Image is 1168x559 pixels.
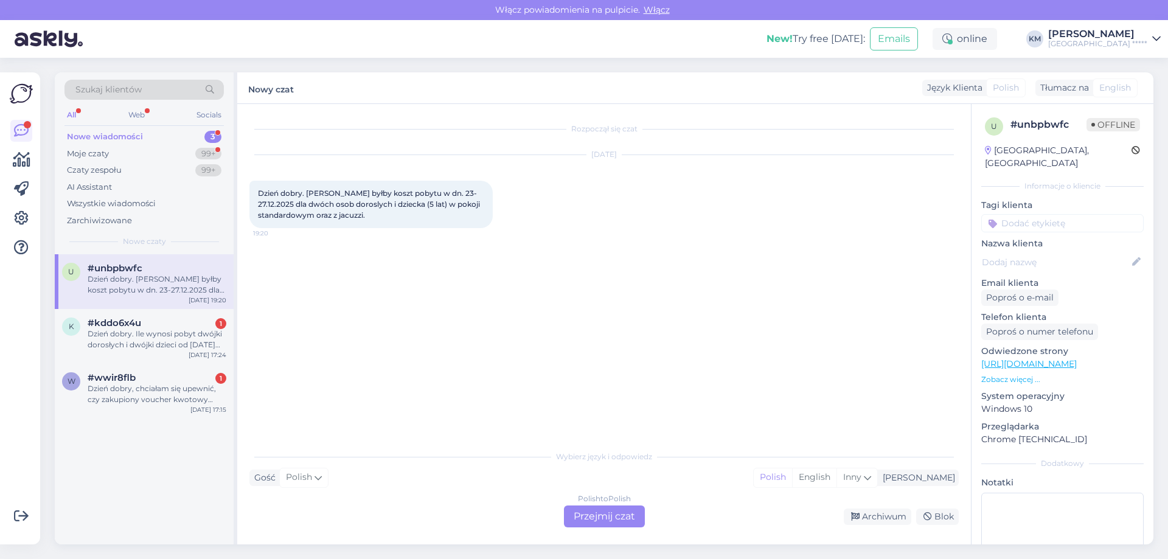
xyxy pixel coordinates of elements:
[126,107,147,123] div: Web
[67,181,112,193] div: AI Assistant
[1048,29,1161,49] a: [PERSON_NAME][GEOGRAPHIC_DATA] *****
[878,471,955,484] div: [PERSON_NAME]
[870,27,918,50] button: Emails
[189,296,226,305] div: [DATE] 19:20
[1026,30,1043,47] div: KM
[844,509,911,525] div: Archiwum
[249,123,959,134] div: Rozpoczął się czat
[991,122,997,131] span: u
[88,372,136,383] span: #wwir8flb
[195,148,221,160] div: 99+
[981,374,1144,385] p: Zobacz więcej ...
[248,80,294,96] label: Nowy czat
[578,493,631,504] div: Polish to Polish
[981,324,1098,340] div: Poproś o numer telefonu
[195,164,221,176] div: 99+
[190,405,226,414] div: [DATE] 17:15
[88,263,142,274] span: #unbpbwfc
[766,33,793,44] b: New!
[189,350,226,359] div: [DATE] 17:24
[981,458,1144,469] div: Dodatkowy
[766,32,865,46] div: Try free [DATE]:
[1048,29,1147,39] div: [PERSON_NAME]
[258,189,482,220] span: Dzień dobry. [PERSON_NAME] byłby koszt pobytu w dn. 23-27.12.2025 dla dwóch osob doroslych i dzie...
[792,468,836,487] div: English
[933,28,997,50] div: online
[123,236,166,247] span: Nowe czaty
[985,144,1131,170] div: [GEOGRAPHIC_DATA], [GEOGRAPHIC_DATA]
[75,83,142,96] span: Szukaj klientów
[981,237,1144,250] p: Nazwa klienta
[1035,82,1089,94] div: Tłumacz na
[67,215,132,227] div: Zarchiwizowane
[993,82,1019,94] span: Polish
[67,131,143,143] div: Nowe wiadomości
[981,345,1144,358] p: Odwiedzone strony
[249,471,276,484] div: Gość
[204,131,221,143] div: 3
[564,505,645,527] div: Przejmij czat
[88,328,226,350] div: Dzień dobry. Ile wynosi pobyt dwójki dorosłych i dwójki dzieci od [DATE] do 24. [GEOGRAPHIC_DATA]
[249,451,959,462] div: Wybierz język i odpowiedz
[1010,117,1086,132] div: # unbpbwfc
[922,82,982,94] div: Język Klienta
[10,82,33,105] img: Askly Logo
[253,229,299,238] span: 19:20
[69,322,74,331] span: k
[981,311,1144,324] p: Telefon klienta
[916,509,959,525] div: Blok
[982,255,1130,269] input: Dodaj nazwę
[68,267,74,276] span: u
[1086,118,1140,131] span: Offline
[981,290,1058,306] div: Poproś o e-mail
[640,4,673,15] span: Włącz
[981,476,1144,489] p: Notatki
[67,198,156,210] div: Wszystkie wiadomości
[88,318,141,328] span: #kddo6x4u
[981,199,1144,212] p: Tagi klienta
[249,149,959,160] div: [DATE]
[286,471,312,484] span: Polish
[754,468,792,487] div: Polish
[981,358,1077,369] a: [URL][DOMAIN_NAME]
[67,148,109,160] div: Moje czaty
[68,377,75,386] span: w
[215,318,226,329] div: 1
[843,471,861,482] span: Inny
[88,383,226,405] div: Dzień dobry, chciałam się upewnić, czy zakupiony voucher kwotowy można wykorzystać przez cały rok...
[981,420,1144,433] p: Przeglądarka
[981,433,1144,446] p: Chrome [TECHNICAL_ID]
[981,214,1144,232] input: Dodać etykietę
[1099,82,1131,94] span: English
[67,164,122,176] div: Czaty zespołu
[981,181,1144,192] div: Informacje o kliencie
[981,390,1144,403] p: System operacyjny
[981,403,1144,415] p: Windows 10
[981,277,1144,290] p: Email klienta
[64,107,78,123] div: All
[215,373,226,384] div: 1
[88,274,226,296] div: Dzień dobry. [PERSON_NAME] byłby koszt pobytu w dn. 23-27.12.2025 dla dwóch osob doroslych i dzie...
[194,107,224,123] div: Socials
